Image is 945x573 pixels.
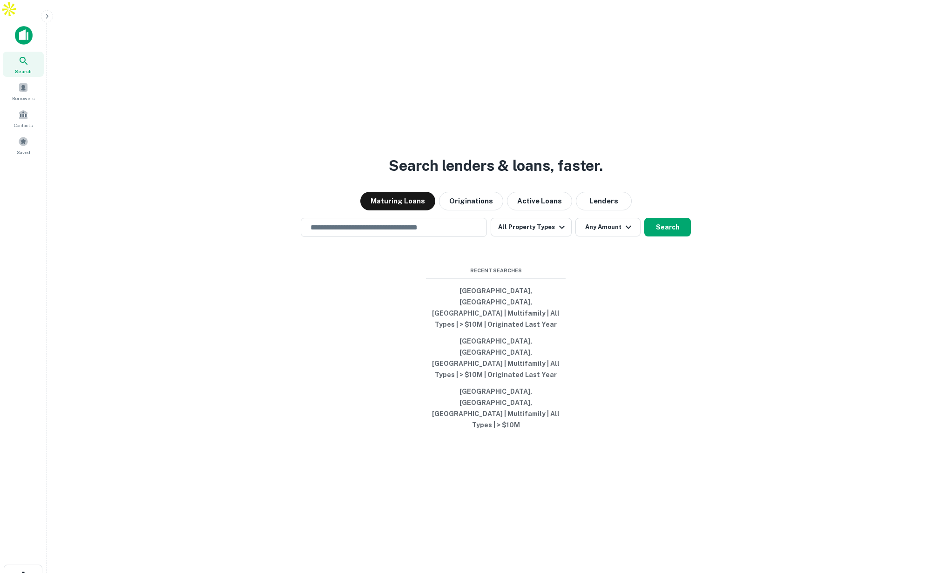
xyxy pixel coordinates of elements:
button: Any Amount [575,218,641,236]
iframe: Chat Widget [898,499,945,543]
span: Search [15,67,32,75]
a: Borrowers [3,79,44,104]
button: Maturing Loans [360,192,435,210]
span: Contacts [14,121,33,129]
button: Originations [439,192,503,210]
span: Borrowers [12,94,34,102]
button: [GEOGRAPHIC_DATA], [GEOGRAPHIC_DATA], [GEOGRAPHIC_DATA] | Multifamily | All Types | > $10M [426,383,566,433]
a: Contacts [3,106,44,131]
button: Lenders [576,192,632,210]
a: Saved [3,133,44,158]
h3: Search lenders & loans, faster. [389,155,603,177]
button: All Property Types [491,218,572,236]
a: Search [3,52,44,77]
img: capitalize-icon.png [15,26,33,45]
span: Recent Searches [426,267,566,275]
span: Saved [17,148,30,156]
button: Active Loans [507,192,572,210]
button: [GEOGRAPHIC_DATA], [GEOGRAPHIC_DATA], [GEOGRAPHIC_DATA] | Multifamily | All Types | > $10M | Orig... [426,333,566,383]
button: Search [644,218,691,236]
button: [GEOGRAPHIC_DATA], [GEOGRAPHIC_DATA], [GEOGRAPHIC_DATA] | Multifamily | All Types | > $10M | Orig... [426,283,566,333]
